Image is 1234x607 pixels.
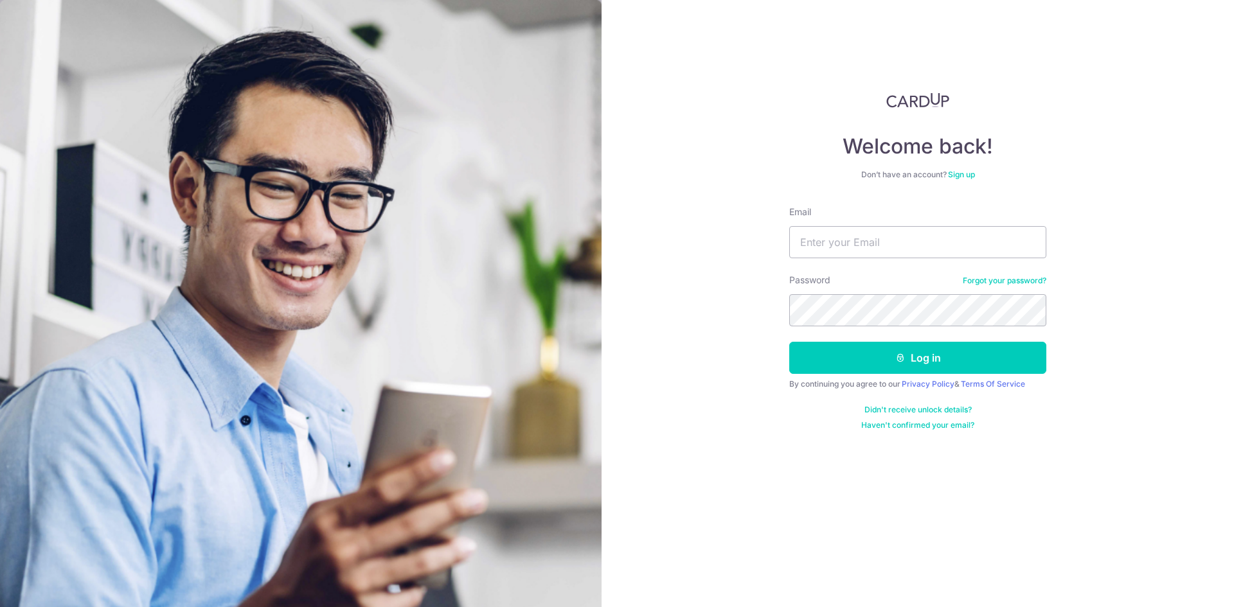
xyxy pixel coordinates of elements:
a: Forgot your password? [963,276,1046,286]
a: Terms Of Service [961,379,1025,389]
a: Didn't receive unlock details? [864,405,972,415]
button: Log in [789,342,1046,374]
a: Sign up [948,170,975,179]
div: Don’t have an account? [789,170,1046,180]
a: Privacy Policy [902,379,954,389]
label: Email [789,206,811,218]
img: CardUp Logo [886,92,949,108]
div: By continuing you agree to our & [789,379,1046,389]
input: Enter your Email [789,226,1046,258]
h4: Welcome back! [789,134,1046,159]
label: Password [789,274,830,286]
a: Haven't confirmed your email? [861,420,974,430]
